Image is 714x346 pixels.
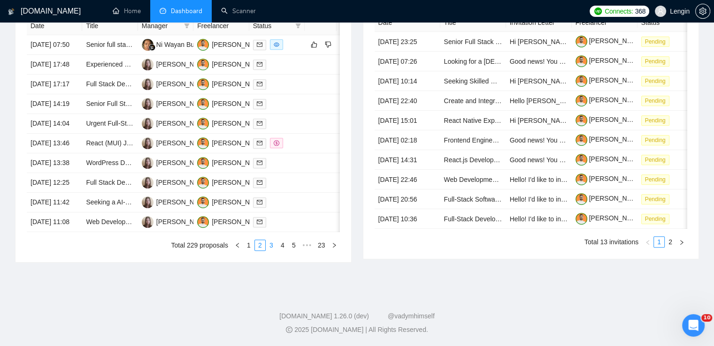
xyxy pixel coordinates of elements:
[444,38,526,45] a: Senior Full Stack Developer
[212,118,266,128] div: [PERSON_NAME]
[138,17,193,35] th: Manager
[576,76,643,84] a: [PERSON_NAME]
[375,14,440,32] th: Date
[156,217,210,227] div: [PERSON_NAME]
[375,91,440,111] td: [DATE] 22:40
[86,139,208,147] a: React (MUI) Job Portal Application Styling
[295,23,301,29] span: filter
[156,79,210,89] div: [PERSON_NAME]
[576,134,587,146] img: c1NLmzrk-0pBZjOo1nLSJnOz0itNHKTdmMHAt8VIsLFzaWqqsJDJtcFyV3OYvrqgu3
[375,71,440,91] td: [DATE] 10:14
[375,32,440,52] td: [DATE] 23:25
[576,116,643,123] a: [PERSON_NAME]
[388,312,435,320] a: @vadymhimself
[257,199,262,205] span: mail
[444,156,635,164] a: React.js Developer for Community Platform (Discourse Expertise)
[279,312,369,320] a: [DOMAIN_NAME] 1.26.0 (dev)
[142,198,210,205] a: NB[PERSON_NAME]
[695,4,710,19] button: setting
[235,242,240,248] span: left
[308,39,320,50] button: like
[197,80,266,87] a: TM[PERSON_NAME]
[27,17,82,35] th: Date
[506,14,572,32] th: Invitation Letter
[266,240,277,251] li: 3
[142,78,154,90] img: NB
[197,177,209,188] img: TM
[576,135,643,143] a: [PERSON_NAME]
[315,240,328,250] a: 23
[572,14,637,32] th: Freelancer
[642,236,653,248] button: left
[642,236,653,248] li: Previous Page
[197,118,209,129] img: TM
[322,39,334,50] button: dislike
[142,158,210,166] a: NB[PERSON_NAME]
[293,19,303,33] span: filter
[142,177,154,188] img: NB
[331,242,337,248] span: right
[440,130,506,150] td: Frontend Engineer (React) - Build the OS for Content!
[641,97,673,104] a: Pending
[440,14,506,32] th: Title
[197,198,266,205] a: TM[PERSON_NAME]
[440,111,506,130] td: React Native Expert for AI-Powered Pregnancy App (3D Avatar + AR)
[142,59,154,70] img: NB
[444,215,663,223] a: Full-Stack Developer for Sports Matchmaking App & Venue Platform (MVP)
[156,138,210,148] div: [PERSON_NAME]
[212,217,266,227] div: [PERSON_NAME]
[142,39,154,51] img: NW
[171,240,228,251] li: Total 229 proposals
[82,35,138,55] td: Senior full stack WordPress + Stripe Engineer
[641,38,673,45] a: Pending
[576,36,587,47] img: c1NLmzrk-0pBZjOo1nLSJnOz0itNHKTdmMHAt8VIsLFzaWqqsJDJtcFyV3OYvrqgu3
[641,56,669,67] span: Pending
[212,79,266,89] div: [PERSON_NAME]
[257,219,262,225] span: mail
[142,118,154,129] img: NB
[142,216,154,228] img: NB
[329,240,340,251] li: Next Page
[160,8,166,14] span: dashboard
[444,58,654,65] a: Looking for a [DEMOGRAPHIC_DATA] dev to build a clickable prototype
[576,175,643,182] a: [PERSON_NAME]
[86,100,319,107] a: Senior Full Stack Developer - AI Web Apps (React, Node.js, OpenAI, Supabase)
[82,212,138,232] td: Web Developer Needed for Real Estate Website Launch in Mexico
[682,314,705,337] iframe: Intercom live chat
[277,240,288,250] a: 4
[299,240,315,251] span: •••
[375,52,440,71] td: [DATE] 07:26
[605,6,633,16] span: Connects:
[576,155,643,163] a: [PERSON_NAME]
[641,96,669,106] span: Pending
[86,80,245,88] a: Full Stack Developer Needed for AWS & React Project
[221,7,256,15] a: searchScanner
[197,178,266,186] a: TM[PERSON_NAME]
[82,134,138,153] td: React (MUI) Job Portal Application Styling
[86,179,263,186] a: Full Stack Developer Needed for SaaS Product Maintenance
[171,7,202,15] span: Dashboard
[27,75,82,94] td: [DATE] 17:17
[695,8,710,15] a: setting
[197,60,266,68] a: TM[PERSON_NAME]
[576,57,643,64] a: [PERSON_NAME]
[197,40,266,48] a: TM[PERSON_NAME]
[257,140,262,146] span: mail
[576,75,587,87] img: c1NLmzrk-0pBZjOo1nLSJnOz0itNHKTdmMHAt8VIsLFzaWqqsJDJtcFyV3OYvrqgu3
[212,158,266,168] div: [PERSON_NAME]
[212,177,266,188] div: [PERSON_NAME]
[315,240,329,251] li: 23
[197,216,209,228] img: TM
[257,101,262,106] span: mail
[665,236,676,248] li: 2
[576,96,643,104] a: [PERSON_NAME]
[197,139,266,146] a: TM[PERSON_NAME]
[142,157,154,169] img: NB
[440,209,506,229] td: Full-Stack Developer for Sports Matchmaking App & Venue Platform (MVP)
[375,170,440,189] td: [DATE] 22:46
[197,218,266,225] a: TM[PERSON_NAME]
[257,160,262,165] span: mail
[8,4,15,19] img: logo
[375,130,440,150] td: [DATE] 02:18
